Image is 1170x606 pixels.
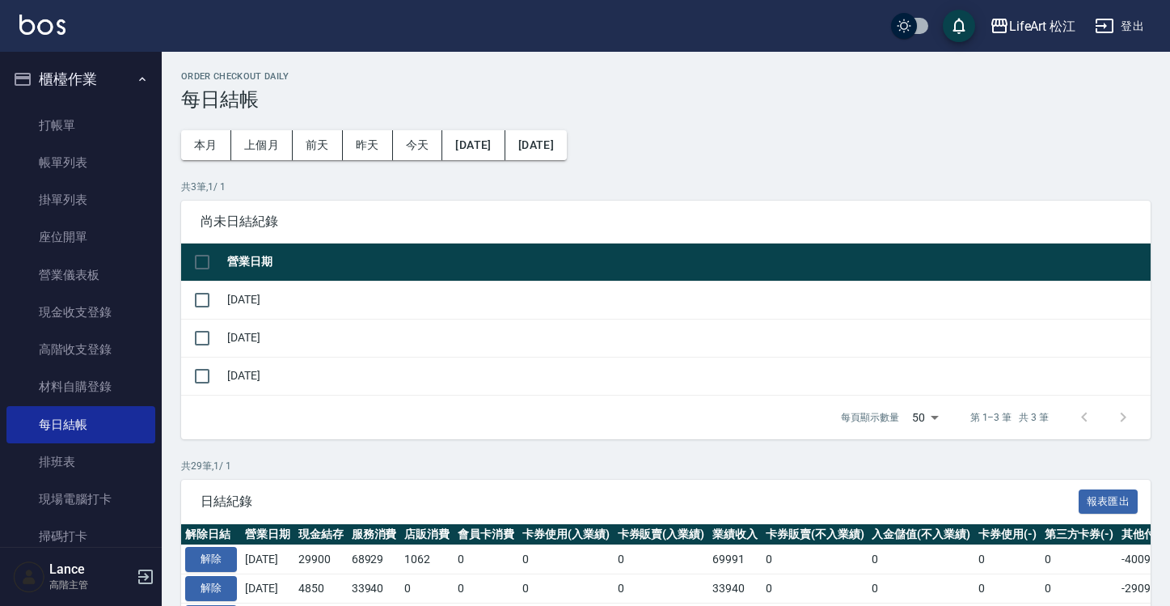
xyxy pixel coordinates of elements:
td: 0 [454,545,518,574]
th: 解除日結 [181,524,241,545]
button: 昨天 [343,130,393,160]
a: 座位開單 [6,218,155,256]
td: 0 [762,545,868,574]
p: 共 3 筆, 1 / 1 [181,180,1151,194]
th: 服務消費 [348,524,401,545]
button: [DATE] [505,130,567,160]
p: 共 29 筆, 1 / 1 [181,459,1151,473]
th: 卡券販賣(入業績) [614,524,709,545]
td: 0 [974,574,1041,604]
a: 報表匯出 [1079,493,1138,508]
h3: 每日結帳 [181,88,1151,111]
th: 入金儲值(不入業績) [868,524,974,545]
button: save [943,10,975,42]
span: 尚未日結紀錄 [201,214,1131,230]
a: 每日結帳 [6,406,155,443]
td: [DATE] [223,281,1151,319]
a: 掛單列表 [6,181,155,218]
img: Logo [19,15,65,35]
th: 營業日期 [241,524,294,545]
button: 本月 [181,130,231,160]
a: 排班表 [6,443,155,481]
th: 會員卡消費 [454,524,518,545]
th: 現金結存 [294,524,348,545]
a: 現金收支登錄 [6,294,155,331]
button: 前天 [293,130,343,160]
td: 0 [614,545,709,574]
td: 4850 [294,574,348,604]
td: 0 [1041,545,1118,574]
button: 解除 [185,576,237,601]
th: 卡券販賣(不入業績) [762,524,868,545]
a: 材料自購登錄 [6,368,155,405]
td: 69991 [708,545,762,574]
td: [DATE] [241,574,294,604]
button: 櫃檯作業 [6,58,155,100]
button: 報表匯出 [1079,489,1138,515]
span: 日結紀錄 [201,494,1079,510]
h2: Order checkout daily [181,71,1151,82]
td: [DATE] [241,545,294,574]
td: 0 [400,574,454,604]
td: 0 [1041,574,1118,604]
td: 0 [974,545,1041,574]
td: [DATE] [223,357,1151,395]
td: 0 [614,574,709,604]
td: 0 [518,545,614,574]
button: LifeArt 松江 [983,10,1083,43]
p: 每頁顯示數量 [841,410,899,425]
td: 0 [868,545,974,574]
a: 現場電腦打卡 [6,481,155,518]
th: 營業日期 [223,244,1151,282]
a: 打帳單 [6,107,155,144]
td: 0 [454,574,518,604]
th: 第三方卡券(-) [1041,524,1118,545]
button: [DATE] [442,130,505,160]
a: 掃碼打卡 [6,518,155,555]
td: 33940 [708,574,762,604]
div: LifeArt 松江 [1009,16,1076,36]
td: 0 [868,574,974,604]
button: 今天 [393,130,443,160]
button: 上個月 [231,130,293,160]
img: Person [13,561,45,593]
th: 店販消費 [400,524,454,545]
p: 第 1–3 筆 共 3 筆 [970,410,1049,425]
p: 高階主管 [49,578,132,592]
button: 登出 [1088,11,1151,41]
th: 業績收入 [708,524,762,545]
h5: Lance [49,562,132,578]
th: 卡券使用(-) [974,524,1041,545]
td: 0 [518,574,614,604]
a: 高階收支登錄 [6,331,155,368]
td: 33940 [348,574,401,604]
td: [DATE] [223,319,1151,357]
th: 卡券使用(入業績) [518,524,614,545]
a: 帳單列表 [6,144,155,181]
td: 29900 [294,545,348,574]
button: 解除 [185,547,237,572]
a: 營業儀表板 [6,256,155,294]
td: 0 [762,574,868,604]
div: 50 [906,396,944,439]
td: 1062 [400,545,454,574]
td: 68929 [348,545,401,574]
